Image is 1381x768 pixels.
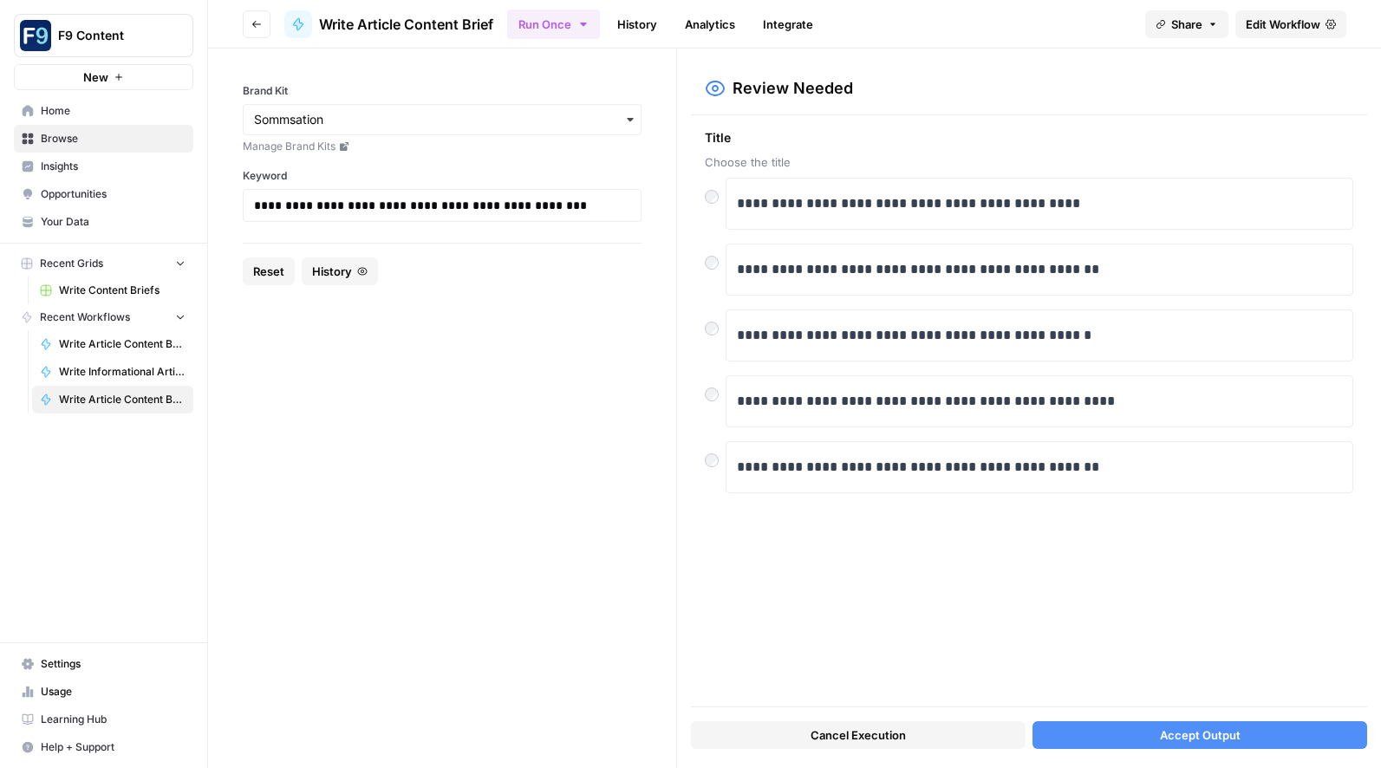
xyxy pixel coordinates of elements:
[14,64,193,90] button: New
[59,283,186,298] span: Write Content Briefs
[14,650,193,678] a: Settings
[253,263,284,280] span: Reset
[254,111,630,128] input: Sommsation
[59,392,186,407] span: Write Article Content Brief
[41,656,186,672] span: Settings
[41,214,186,230] span: Your Data
[58,27,163,44] span: F9 Content
[32,358,193,386] a: Write Informational Article Body
[811,726,906,744] span: Cancel Execution
[1160,726,1241,744] span: Accept Output
[41,103,186,119] span: Home
[302,257,378,285] button: History
[705,129,1353,146] span: Title
[1032,721,1367,749] button: Accept Output
[59,364,186,380] span: Write Informational Article Body
[1235,10,1346,38] a: Edit Workflow
[14,733,193,761] button: Help + Support
[32,330,193,358] a: Write Article Content Brief
[733,76,853,101] h2: Review Needed
[1246,16,1320,33] span: Edit Workflow
[14,678,193,706] a: Usage
[83,68,108,86] span: New
[674,10,746,38] a: Analytics
[243,83,642,99] label: Brand Kit
[14,706,193,733] a: Learning Hub
[14,153,193,180] a: Insights
[32,386,193,413] a: Write Article Content Brief
[284,10,493,38] a: Write Article Content Brief
[41,186,186,202] span: Opportunities
[32,277,193,304] a: Write Content Briefs
[14,97,193,125] a: Home
[312,263,352,280] span: History
[14,208,193,236] a: Your Data
[41,131,186,146] span: Browse
[507,10,600,39] button: Run Once
[14,180,193,208] a: Opportunities
[41,739,186,755] span: Help + Support
[41,159,186,174] span: Insights
[243,257,295,285] button: Reset
[691,721,1026,749] button: Cancel Execution
[1171,16,1202,33] span: Share
[243,168,642,184] label: Keyword
[14,304,193,330] button: Recent Workflows
[1145,10,1228,38] button: Share
[243,139,642,154] a: Manage Brand Kits
[14,14,193,57] button: Workspace: F9 Content
[40,256,103,271] span: Recent Grids
[20,20,51,51] img: F9 Content Logo
[752,10,824,38] a: Integrate
[59,336,186,352] span: Write Article Content Brief
[319,14,493,35] span: Write Article Content Brief
[41,684,186,700] span: Usage
[41,712,186,727] span: Learning Hub
[14,125,193,153] a: Browse
[705,153,1353,171] span: Choose the title
[40,309,130,325] span: Recent Workflows
[607,10,668,38] a: History
[14,251,193,277] button: Recent Grids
